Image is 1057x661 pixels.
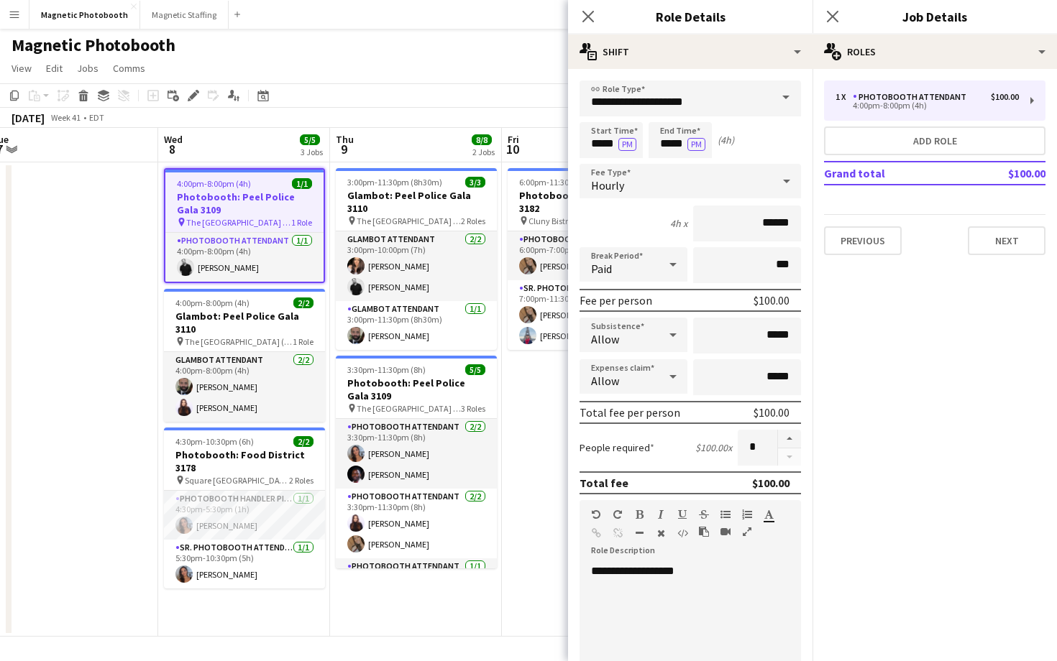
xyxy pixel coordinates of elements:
[836,102,1019,109] div: 4:00pm-8:00pm (4h)
[46,62,63,75] span: Edit
[591,332,619,346] span: Allow
[718,134,734,147] div: (4h)
[519,177,614,188] span: 6:00pm-11:30pm (5h30m)
[720,526,731,537] button: Insert video
[47,112,83,123] span: Week 41
[175,297,250,308] span: 4:00pm-8:00pm (4h)
[347,177,442,188] span: 3:00pm-11:30pm (8h30m)
[853,92,972,102] div: Photobooth Attendant
[472,147,495,157] div: 2 Jobs
[301,147,323,157] div: 3 Jobs
[175,436,254,447] span: 4:30pm-10:30pm (6h)
[618,138,636,151] button: PM
[336,356,497,568] app-job-card: 3:30pm-11:30pm (8h)5/5Photobooth: Peel Police Gala 3109 The [GEOGRAPHIC_DATA] ([GEOGRAPHIC_DATA])...
[12,34,175,56] h1: Magnetic Photobooth
[752,476,790,490] div: $100.00
[699,509,709,520] button: Strikethrough
[357,403,461,414] span: The [GEOGRAPHIC_DATA] ([GEOGRAPHIC_DATA])
[968,226,1045,255] button: Next
[336,558,497,607] app-card-role: Photobooth Attendant1/1
[6,59,37,78] a: View
[165,233,324,282] app-card-role: Photobooth Attendant1/14:00pm-8:00pm (4h)[PERSON_NAME]
[177,178,251,189] span: 4:00pm-8:00pm (4h)
[291,217,312,228] span: 1 Role
[824,162,961,185] td: Grand total
[461,403,485,414] span: 3 Roles
[472,134,492,145] span: 8/8
[778,430,801,448] button: Increase
[465,177,485,188] span: 3/3
[293,436,314,447] span: 2/2
[40,59,68,78] a: Edit
[186,217,291,228] span: The [GEOGRAPHIC_DATA] ([GEOGRAPHIC_DATA])
[162,141,183,157] span: 8
[300,134,320,145] span: 5/5
[634,527,644,539] button: Horizontal Line
[824,226,902,255] button: Previous
[336,419,497,489] app-card-role: Photobooth Attendant2/23:30pm-11:30pm (8h)[PERSON_NAME][PERSON_NAME]
[164,448,325,474] h3: Photobooth: Food District 3178
[357,216,461,226] span: The [GEOGRAPHIC_DATA] ([GEOGRAPHIC_DATA])
[687,138,705,151] button: PM
[836,92,853,102] div: 1 x
[580,293,652,308] div: Fee per person
[591,374,619,388] span: Allow
[12,62,32,75] span: View
[113,62,145,75] span: Comms
[292,178,312,189] span: 1/1
[89,112,104,123] div: EDT
[336,231,497,301] app-card-role: Glambot Attendant2/23:00pm-10:00pm (7h)[PERSON_NAME][PERSON_NAME]
[961,162,1045,185] td: $100.00
[465,364,485,375] span: 5/5
[613,509,623,520] button: Redo
[508,168,669,350] app-job-card: 6:00pm-11:30pm (5h30m)3/3Photobooth: 30th Birthday 3182 Cluny Bistro & Boulangerie2 RolesPhotoboo...
[347,364,426,375] span: 3:30pm-11:30pm (8h)
[824,126,1045,155] button: Add role
[634,509,644,520] button: Bold
[164,491,325,540] app-card-role: Photobooth Handler Pick-Up/Drop-Off1/14:30pm-5:30pm (1h)[PERSON_NAME]
[656,527,666,539] button: Clear Formatting
[754,293,790,308] div: $100.00
[742,526,752,537] button: Fullscreen
[568,34,813,69] div: Shift
[164,289,325,422] app-job-card: 4:00pm-8:00pm (4h)2/2Glambot: Peel Police Gala 3110 The [GEOGRAPHIC_DATA] ([GEOGRAPHIC_DATA])1 Ro...
[164,310,325,336] h3: Glambot: Peel Police Gala 3110
[336,376,497,402] h3: Photobooth: Peel Police Gala 3109
[508,280,669,350] app-card-role: Sr. Photobooth Attendant2/27:00pm-11:30pm (4h30m)[PERSON_NAME][PERSON_NAME]
[720,509,731,520] button: Unordered List
[29,1,140,29] button: Magnetic Photobooth
[991,92,1019,102] div: $100.00
[336,133,354,146] span: Thu
[677,509,687,520] button: Underline
[336,168,497,350] div: 3:00pm-11:30pm (8h30m)3/3Glambot: Peel Police Gala 3110 The [GEOGRAPHIC_DATA] ([GEOGRAPHIC_DATA])...
[164,427,325,588] app-job-card: 4:30pm-10:30pm (6h)2/2Photobooth: Food District 3178 Square [GEOGRAPHIC_DATA] [GEOGRAPHIC_DATA]2 ...
[813,7,1057,26] h3: Job Details
[12,111,45,125] div: [DATE]
[742,509,752,520] button: Ordered List
[336,489,497,558] app-card-role: Photobooth Attendant2/23:30pm-11:30pm (8h)[PERSON_NAME][PERSON_NAME]
[77,62,99,75] span: Jobs
[71,59,104,78] a: Jobs
[580,441,654,454] label: People required
[461,216,485,226] span: 2 Roles
[670,217,687,230] div: 4h x
[580,405,680,420] div: Total fee per person
[568,7,813,26] h3: Role Details
[293,336,314,347] span: 1 Role
[164,352,325,422] app-card-role: Glambot Attendant2/24:00pm-8:00pm (4h)[PERSON_NAME][PERSON_NAME]
[164,133,183,146] span: Wed
[656,509,666,520] button: Italic
[508,231,669,280] app-card-role: Photobooth Handler Pick-Up/Drop-Off1/16:00pm-7:00pm (1h)[PERSON_NAME]
[591,262,612,276] span: Paid
[813,34,1057,69] div: Roles
[164,168,325,283] app-job-card: 4:00pm-8:00pm (4h)1/1Photobooth: Peel Police Gala 3109 The [GEOGRAPHIC_DATA] ([GEOGRAPHIC_DATA])1...
[699,526,709,537] button: Paste as plain text
[528,216,625,226] span: Cluny Bistro & Boulangerie
[336,301,497,350] app-card-role: Glambot Attendant1/13:00pm-11:30pm (8h30m)[PERSON_NAME]
[580,476,628,490] div: Total fee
